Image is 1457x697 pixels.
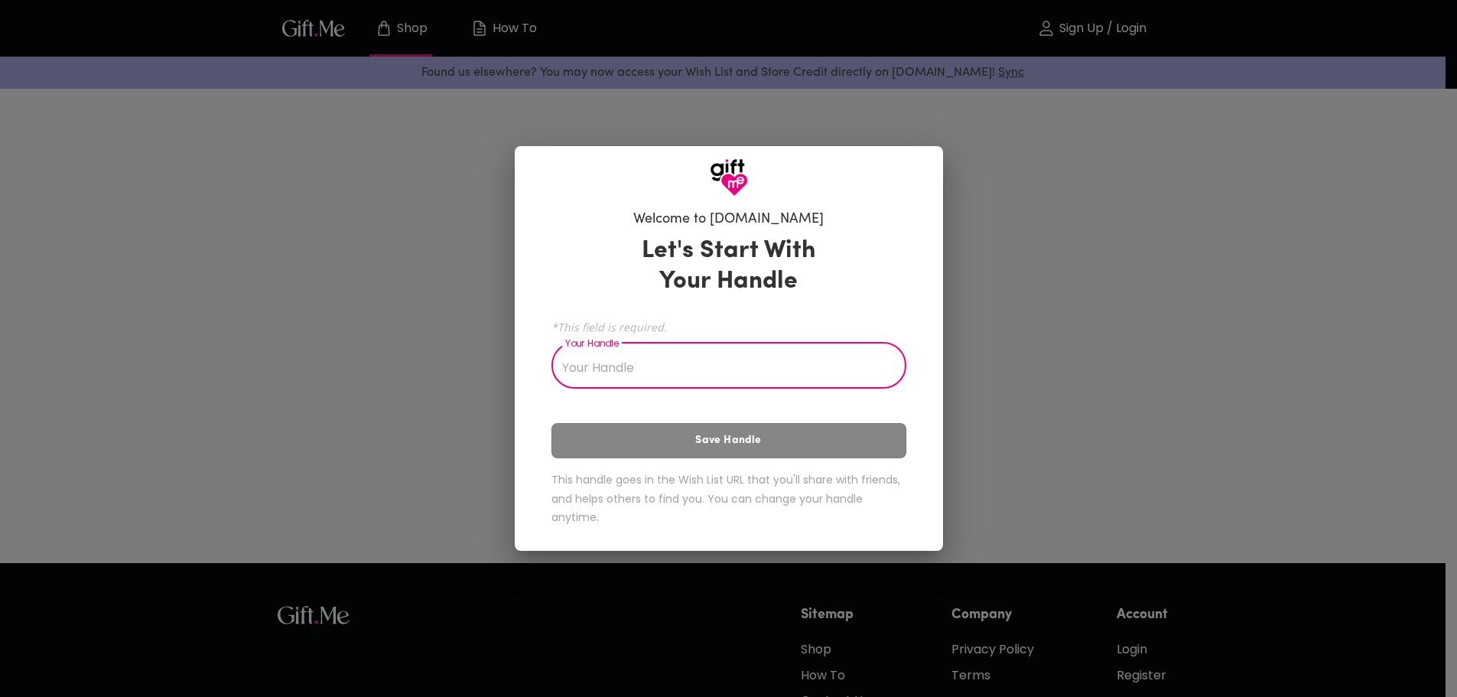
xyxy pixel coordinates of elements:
[551,346,889,389] input: Your Handle
[551,320,906,334] span: *This field is required.
[710,158,748,197] img: GiftMe Logo
[633,210,824,229] h6: Welcome to [DOMAIN_NAME]
[551,471,906,527] h6: This handle goes in the Wish List URL that you'll share with friends, and helps others to find yo...
[623,236,835,297] h3: Let's Start With Your Handle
